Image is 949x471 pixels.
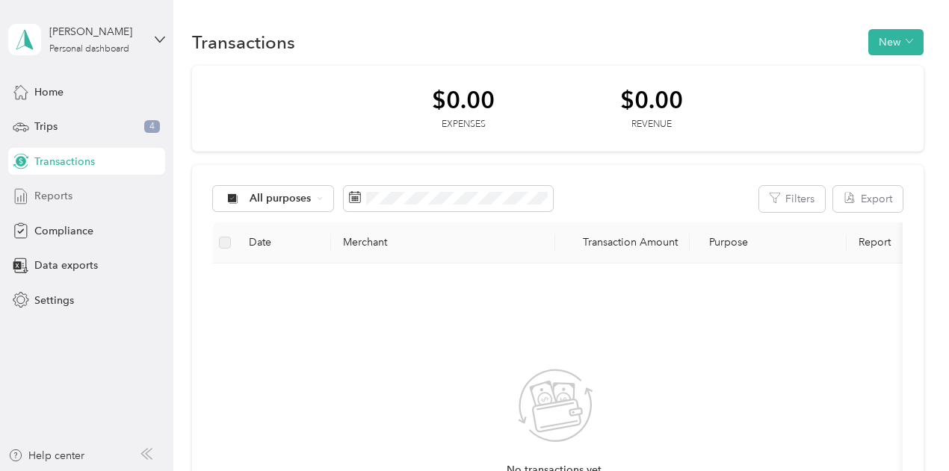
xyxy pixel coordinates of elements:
button: Export [833,186,903,212]
span: Settings [34,293,74,308]
div: $0.00 [620,87,683,113]
h1: Transactions [192,34,295,50]
span: Reports [34,188,72,204]
span: Home [34,84,64,100]
button: Filters [759,186,825,212]
span: Transactions [34,154,95,169]
button: New [868,29,924,55]
span: Compliance [34,223,93,239]
span: Purpose [702,236,749,249]
th: Date [237,222,331,263]
div: Expenses [432,118,495,131]
button: Help center [8,448,84,464]
div: Personal dashboard [49,45,129,54]
span: All purposes [250,193,312,204]
span: 4 [144,120,160,134]
th: Merchant [331,222,555,263]
div: $0.00 [432,87,495,113]
span: Trips [34,119,58,134]
div: [PERSON_NAME] [49,24,143,40]
iframe: Everlance-gr Chat Button Frame [865,387,949,471]
th: Transaction Amount [555,222,690,263]
span: Data exports [34,258,98,273]
div: Revenue [620,118,683,131]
